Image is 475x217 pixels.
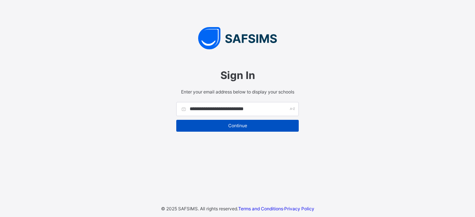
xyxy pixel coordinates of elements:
[161,206,238,211] span: © 2025 SAFSIMS. All rights reserved.
[238,206,314,211] span: ·
[238,206,283,211] a: Terms and Conditions
[284,206,314,211] a: Privacy Policy
[182,123,293,128] span: Continue
[176,69,299,82] span: Sign In
[176,89,299,95] span: Enter your email address below to display your schools
[169,27,306,49] img: SAFSIMS Logo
